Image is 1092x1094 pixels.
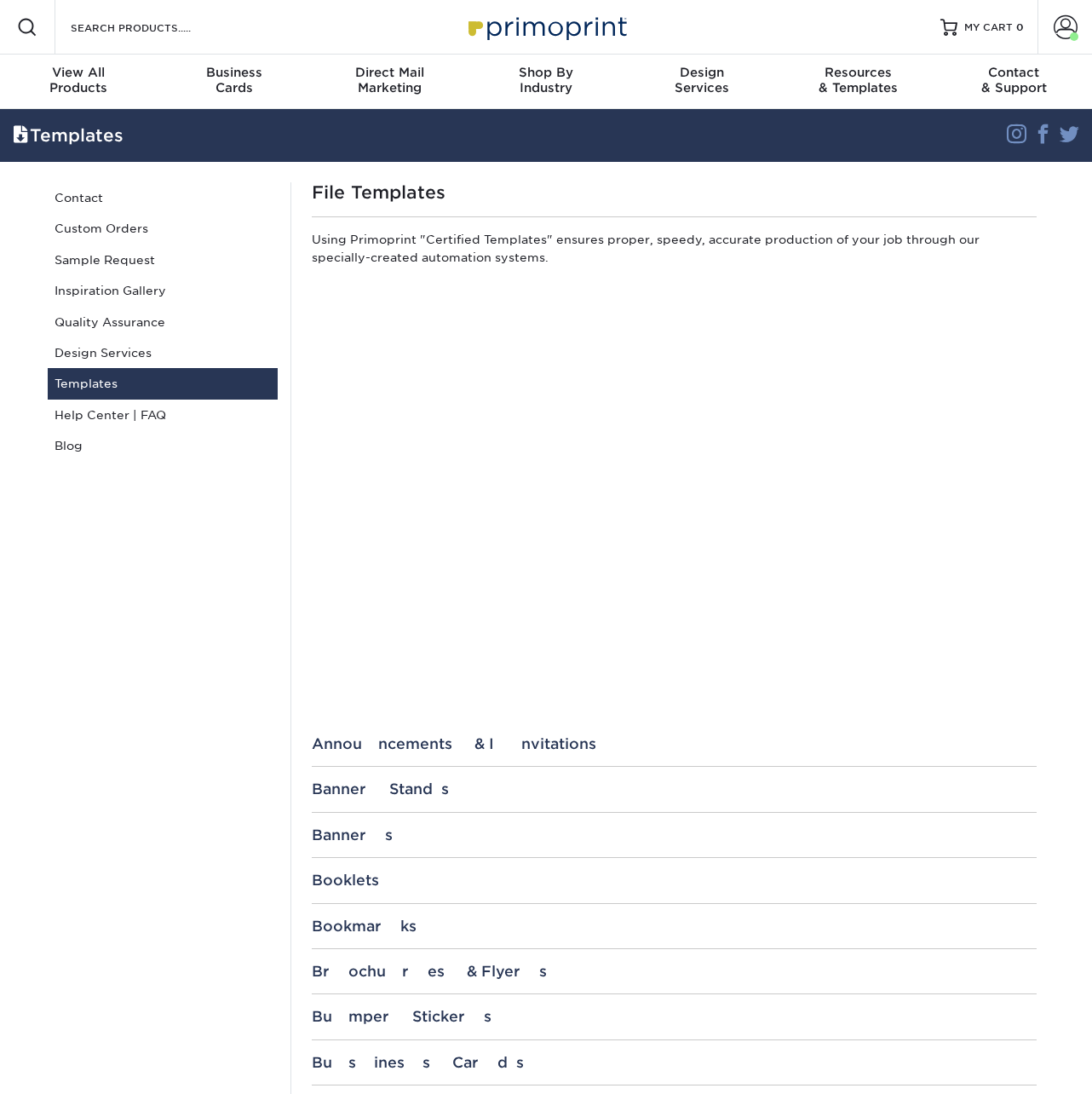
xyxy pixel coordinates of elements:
div: Industry [468,65,624,95]
div: & Templates [780,65,936,95]
h1: File Templates [312,182,1037,203]
input: SEARCH PRODUCTS..... [69,17,235,37]
div: Cards [156,65,312,95]
span: Contact [936,65,1092,80]
div: & Support [936,65,1092,95]
a: Inspiration Gallery [48,275,278,306]
div: Banner Stands [312,780,1037,797]
a: BusinessCards [156,55,312,109]
a: Design Services [48,337,278,368]
span: Design [624,65,780,80]
a: Contact [48,182,278,213]
span: Direct Mail [312,65,468,80]
span: 0 [1016,21,1024,33]
span: Shop By [468,65,624,80]
p: Using Primoprint "Certified Templates" ensures proper, speedy, accurate production of your job th... [312,231,1037,273]
div: Bookmarks [312,918,1037,935]
div: Brochures & Flyers [312,963,1037,980]
div: Bumper Stickers [312,1008,1037,1025]
div: Booklets [312,872,1037,889]
div: Banners [312,826,1037,844]
a: Resources& Templates [780,55,936,109]
span: MY CART [964,20,1013,35]
a: Contact& Support [936,55,1092,109]
div: Business Cards [312,1054,1037,1071]
a: Help Center | FAQ [48,400,278,430]
a: Sample Request [48,245,278,275]
div: Services [624,65,780,95]
a: DesignServices [624,55,780,109]
span: Resources [780,65,936,80]
a: Templates [48,368,278,399]
div: Marketing [312,65,468,95]
a: Direct MailMarketing [312,55,468,109]
a: Quality Assurance [48,307,278,337]
a: Shop ByIndustry [468,55,624,109]
div: Announcements & Invitations [312,735,1037,752]
img: Primoprint [461,9,631,45]
a: Blog [48,430,278,461]
a: Custom Orders [48,213,278,244]
span: Business [156,65,312,80]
